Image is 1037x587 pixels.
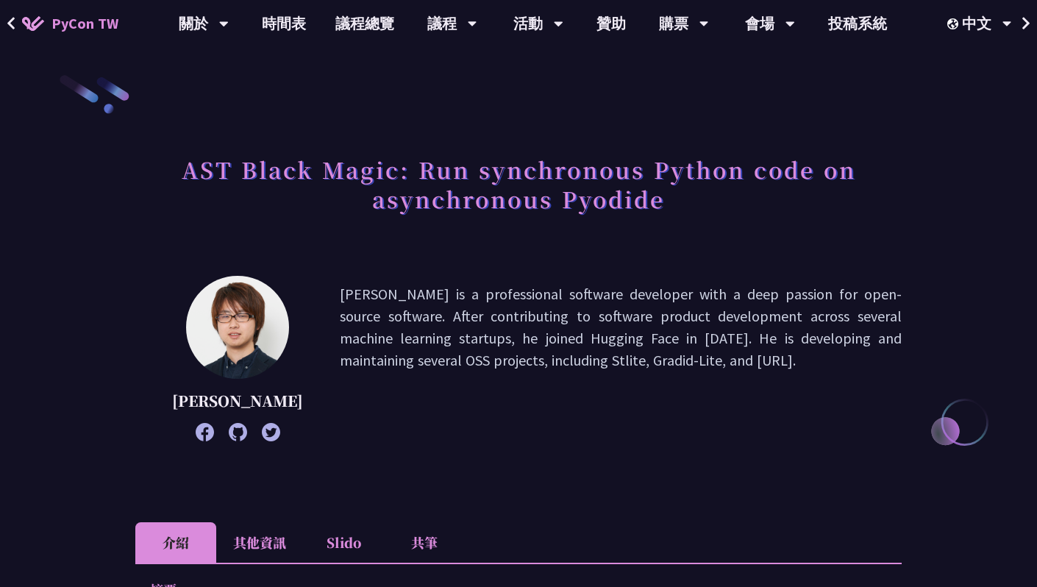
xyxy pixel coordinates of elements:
[7,5,133,42] a: PyCon TW
[51,13,118,35] span: PyCon TW
[186,276,289,379] img: Yuichiro Tachibana
[22,16,44,31] img: Home icon of PyCon TW 2025
[135,147,902,221] h1: AST Black Magic: Run synchronous Python code on asynchronous Pyodide
[135,522,216,563] li: 介紹
[172,390,303,412] p: [PERSON_NAME]
[947,18,962,29] img: Locale Icon
[303,522,384,563] li: Slido
[384,522,465,563] li: 共筆
[340,283,902,434] p: [PERSON_NAME] is a professional software developer with a deep passion for open-source software. ...
[216,522,303,563] li: 其他資訊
